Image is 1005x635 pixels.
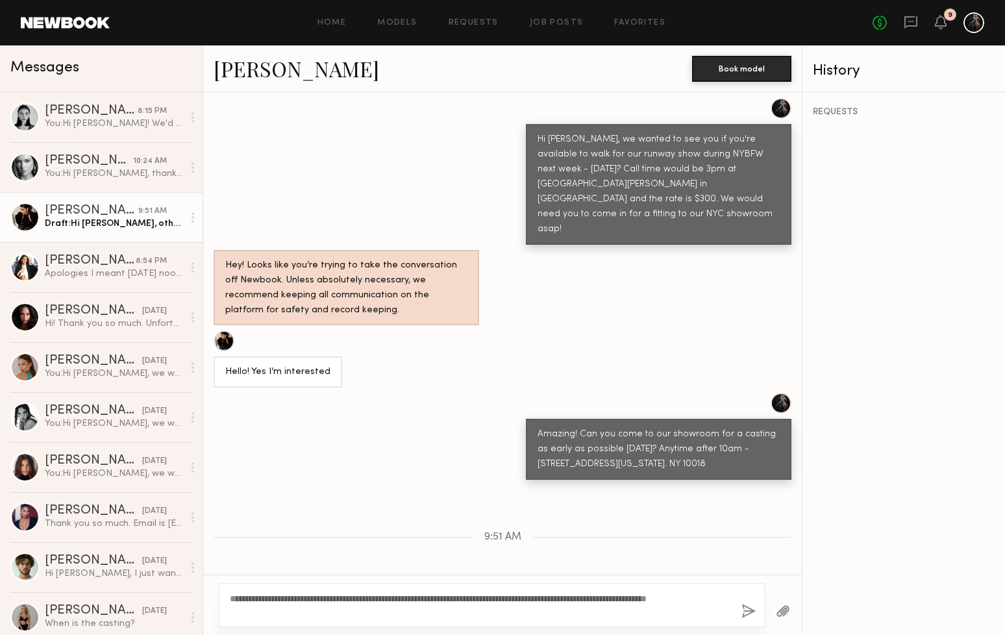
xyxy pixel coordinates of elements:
[142,505,167,517] div: [DATE]
[136,255,167,268] div: 8:54 PM
[45,355,142,367] div: [PERSON_NAME]
[45,155,133,168] div: [PERSON_NAME]
[45,567,183,580] div: Hi [PERSON_NAME], I just want to ask if i’m gonna do the runway with you!
[813,108,995,117] div: REQUESTS
[45,517,183,530] div: Thank you so much. Email is [EMAIL_ADDRESS][DOMAIN_NAME] If a plus one is able. Would love that.
[45,317,183,330] div: Hi! Thank you so much. Unfortunately I cannot do the 15th. Best of luck!
[538,132,780,237] div: Hi [PERSON_NAME], we wanted to see you if you're available to walk for our runway show during NYB...
[138,105,167,118] div: 8:15 PM
[317,19,347,27] a: Home
[692,62,791,73] a: Book model
[45,305,142,317] div: [PERSON_NAME]
[45,417,183,430] div: You: Hi [PERSON_NAME], we wanted to see you if you're available to walk for our runway show durin...
[449,19,499,27] a: Requests
[142,455,167,467] div: [DATE]
[45,118,183,130] div: You: Hi [PERSON_NAME]! We'd love to have you in [DATE] if you're still available to come in! We'r...
[692,56,791,82] button: Book model
[530,19,584,27] a: Job Posts
[45,554,142,567] div: [PERSON_NAME]
[214,55,379,82] a: [PERSON_NAME]
[45,467,183,480] div: You: Hi [PERSON_NAME], we wanted to see you if you're available to walk for our runway show durin...
[225,365,330,380] div: Hello! Yes I’m interested
[813,64,995,79] div: History
[142,555,167,567] div: [DATE]
[45,168,183,180] div: You: Hi [PERSON_NAME], thank you for the update!
[142,605,167,617] div: [DATE]
[484,532,521,543] span: 9:51 AM
[45,105,138,118] div: [PERSON_NAME]
[45,255,136,268] div: [PERSON_NAME]
[45,617,183,630] div: When is the casting?
[948,12,952,19] div: 9
[10,60,79,75] span: Messages
[45,268,183,280] div: Apologies I meant [DATE] noon for fitting - please let me know if this works so I can make modifi...
[225,258,467,318] div: Hey! Looks like you’re trying to take the conversation off Newbook. Unless absolutely necessary, ...
[45,367,183,380] div: You: Hi [PERSON_NAME], we wanted to see you if you're available to walk for our runway show durin...
[142,305,167,317] div: [DATE]
[377,19,417,27] a: Models
[142,405,167,417] div: [DATE]
[614,19,665,27] a: Favorites
[45,454,142,467] div: [PERSON_NAME]
[133,155,167,168] div: 10:24 AM
[45,205,138,218] div: [PERSON_NAME]
[138,205,167,218] div: 9:51 AM
[45,405,142,417] div: [PERSON_NAME]
[45,218,183,230] div: Draft: Hi [PERSON_NAME], other than the show, unfortunately no. But thank you so much for the upd...
[45,604,142,617] div: [PERSON_NAME]
[45,504,142,517] div: [PERSON_NAME]
[538,427,780,472] div: Amazing! Can you come to our showroom for a casting as early as possible [DATE]? Anytime after 10...
[142,355,167,367] div: [DATE]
